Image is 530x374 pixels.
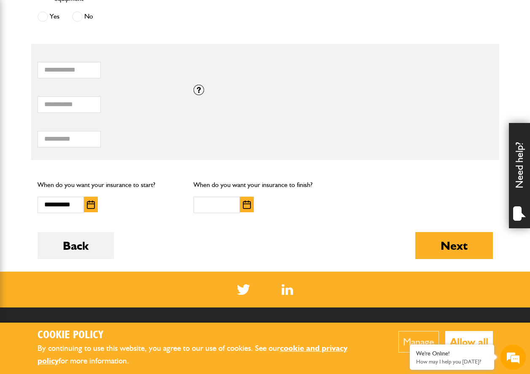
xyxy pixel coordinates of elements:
label: Yes [38,11,59,22]
button: Allow all [445,331,493,353]
img: Linked In [282,284,293,295]
button: Back [38,232,114,259]
img: Choose date [87,200,95,209]
input: Enter your phone number [11,128,154,146]
em: Start Chat [115,259,153,271]
p: How may I help you today? [416,358,488,365]
label: No [72,11,93,22]
button: Manage [398,331,439,353]
input: Enter your last name [11,78,154,96]
div: Need help? [509,123,530,228]
img: Choose date [243,200,251,209]
p: When do you want your insurance to finish? [194,179,337,190]
img: Twitter [237,284,250,295]
h2: Cookie Policy [38,329,373,342]
img: d_20077148190_company_1631870298795_20077148190 [14,47,35,59]
a: LinkedIn [282,284,293,295]
a: 0800 141 2877 [413,321,499,337]
button: Next [415,232,493,259]
input: Enter your email address [11,103,154,121]
textarea: Type your message and hit 'Enter' [11,152,154,252]
p: By continuing to use this website, you agree to our use of cookies. See our for more information. [38,342,373,368]
p: When do you want your insurance to start? [38,179,181,190]
a: cookie and privacy policy [38,343,347,366]
div: Chat with us now [44,47,142,58]
div: Minimize live chat window [138,4,159,24]
div: We're Online! [416,350,488,357]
